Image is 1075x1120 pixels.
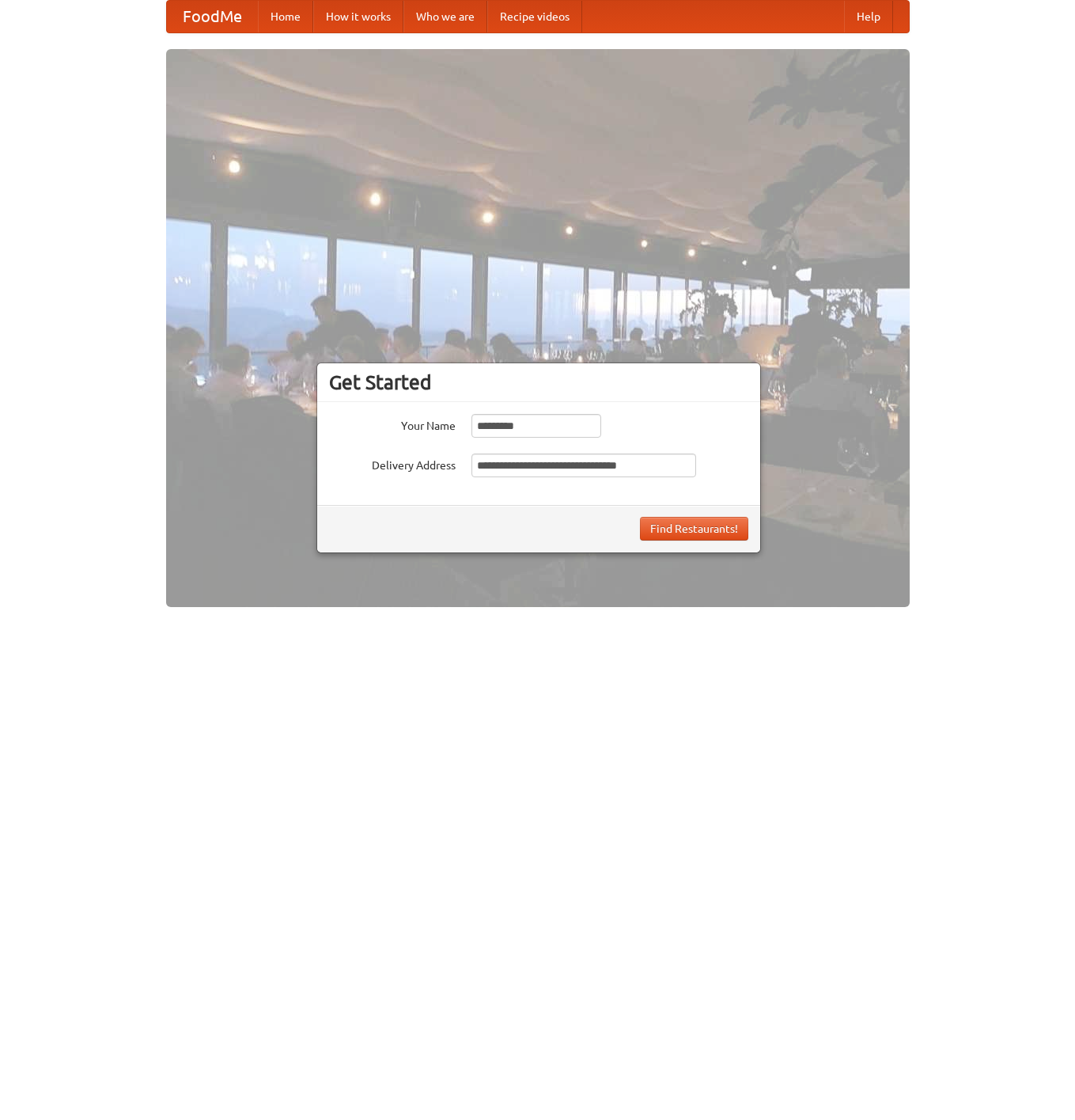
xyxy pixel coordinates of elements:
a: Recipe videos [487,1,582,32]
a: Home [258,1,313,32]
a: Who we are [403,1,487,32]
label: Your Name [329,414,456,434]
a: FoodMe [167,1,258,32]
label: Delivery Address [329,454,456,473]
button: Find Restaurants! [640,517,748,541]
h3: Get Started [329,370,748,394]
a: Help [844,1,893,32]
a: How it works [313,1,403,32]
